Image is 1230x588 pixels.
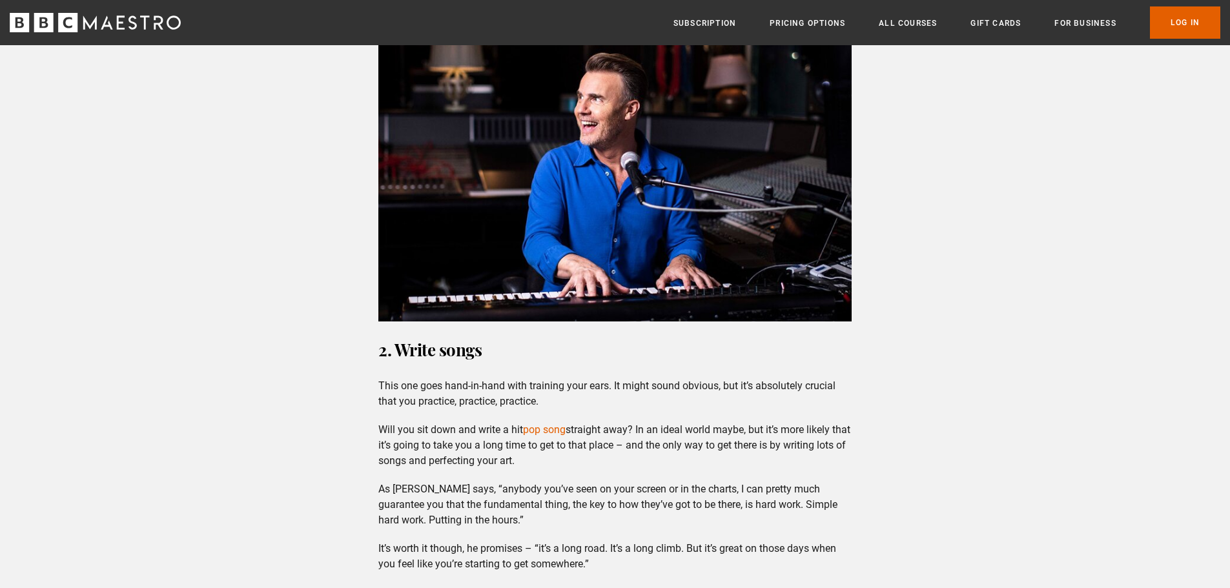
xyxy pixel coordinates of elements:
a: Gift Cards [970,17,1021,30]
p: As [PERSON_NAME] says, “anybody you’ve seen on your screen or in the charts, I can pretty much gu... [378,482,852,528]
h3: 2. Write songs [378,334,852,365]
a: Pricing Options [770,17,845,30]
a: Subscription [673,17,736,30]
a: For business [1054,17,1116,30]
a: pop song [523,423,566,436]
img: gary barlow at a piano [378,25,852,321]
a: Log In [1150,6,1220,39]
p: It’s worth it though, he promises – “it’s a long road. It’s a long climb. But it’s great on those... [378,541,852,572]
svg: BBC Maestro [10,13,181,32]
a: All Courses [879,17,937,30]
p: This one goes hand-in-hand with training your ears. It might sound obvious, but it’s absolutely c... [378,378,852,409]
nav: Primary [673,6,1220,39]
p: Will you sit down and write a hit straight away? In an ideal world maybe, but it’s more likely th... [378,422,852,469]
